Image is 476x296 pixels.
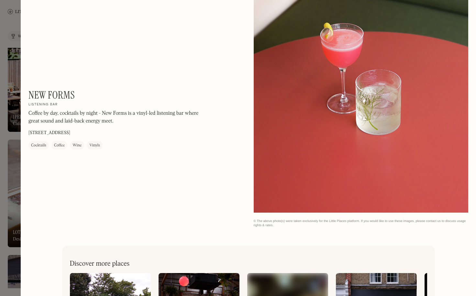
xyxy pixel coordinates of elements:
h2: Discover more places [70,260,130,268]
h1: New Forms [28,89,75,101]
div: © The above photo(s) were taken exclusively for the Little Places platform. If you would like to ... [254,219,469,227]
h2: Listening bar [28,102,58,107]
p: Coffee by day, cocktails by night - New Forms is a vinyl-led listening bar where great sound and ... [28,110,203,125]
div: Wine [72,142,82,149]
div: Cocktails [31,142,46,149]
div: Coffee [54,142,65,149]
div: Vinyls [89,142,100,149]
p: [STREET_ADDRESS] [28,130,70,136]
